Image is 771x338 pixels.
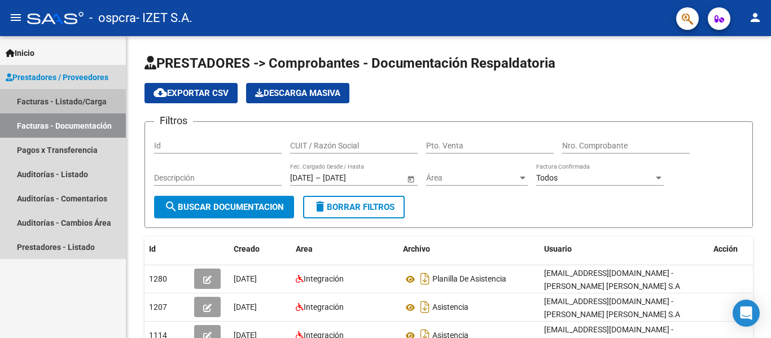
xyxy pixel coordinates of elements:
datatable-header-cell: Id [144,237,190,261]
span: [DATE] [234,302,257,311]
span: Exportar CSV [154,88,229,98]
button: Buscar Documentacion [154,196,294,218]
span: Integración [304,302,344,311]
span: Buscar Documentacion [164,202,284,212]
datatable-header-cell: Acción [709,237,765,261]
span: 1280 [149,274,167,283]
span: [EMAIL_ADDRESS][DOMAIN_NAME] - [PERSON_NAME] [PERSON_NAME] S.A [544,269,680,291]
span: Inicio [6,47,34,59]
span: Descarga Masiva [255,88,340,98]
button: Exportar CSV [144,83,238,103]
mat-icon: delete [313,200,327,213]
span: Área [426,173,518,183]
span: PRESTADORES -> Comprobantes - Documentación Respaldatoria [144,55,555,71]
span: – [316,173,321,183]
span: 1207 [149,302,167,311]
div: Open Intercom Messenger [733,300,760,327]
span: Prestadores / Proveedores [6,71,108,84]
datatable-header-cell: Area [291,237,398,261]
mat-icon: menu [9,11,23,24]
span: Integración [304,274,344,283]
i: Descargar documento [418,270,432,288]
span: Borrar Filtros [313,202,395,212]
span: Acción [713,244,738,253]
button: Open calendar [405,173,417,185]
span: Area [296,244,313,253]
span: Planilla De Asistencia [432,275,506,284]
app-download-masive: Descarga masiva de comprobantes (adjuntos) [246,83,349,103]
span: Id [149,244,156,253]
span: Creado [234,244,260,253]
datatable-header-cell: Archivo [398,237,540,261]
input: Fecha fin [323,173,378,183]
datatable-header-cell: Usuario [540,237,709,261]
span: - IZET S.A. [136,6,192,30]
input: Fecha inicio [290,173,313,183]
span: Asistencia [432,303,468,312]
span: Usuario [544,244,572,253]
h3: Filtros [154,113,193,129]
mat-icon: search [164,200,178,213]
datatable-header-cell: Creado [229,237,291,261]
i: Descargar documento [418,298,432,316]
span: [EMAIL_ADDRESS][DOMAIN_NAME] - [PERSON_NAME] [PERSON_NAME] S.A [544,297,680,319]
span: Archivo [403,244,430,253]
mat-icon: person [748,11,762,24]
mat-icon: cloud_download [154,86,167,99]
button: Descarga Masiva [246,83,349,103]
button: Borrar Filtros [303,196,405,218]
span: [DATE] [234,274,257,283]
span: - ospcra [89,6,136,30]
span: Todos [536,173,558,182]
